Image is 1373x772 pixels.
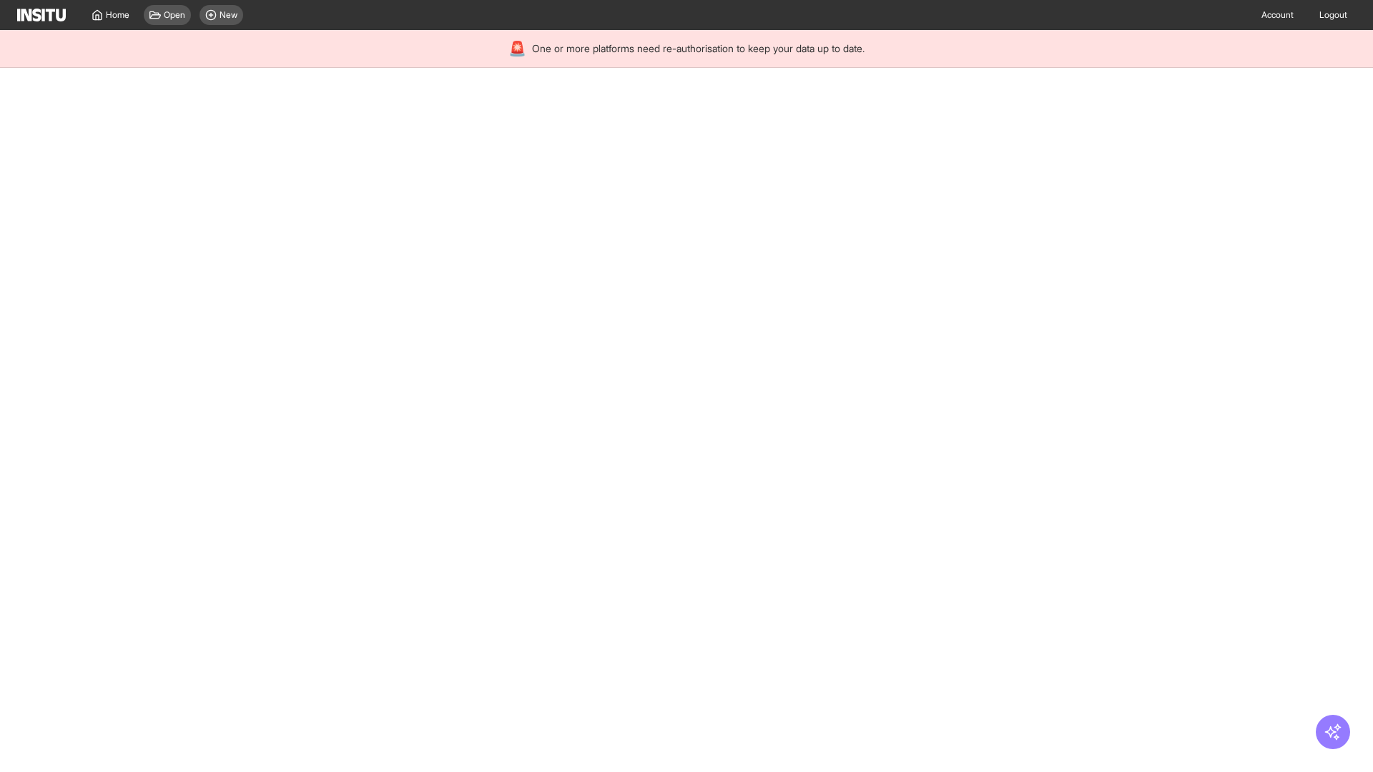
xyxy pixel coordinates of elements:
[164,9,185,21] span: Open
[220,9,237,21] span: New
[106,9,129,21] span: Home
[532,41,865,56] span: One or more platforms need re-authorisation to keep your data up to date.
[508,39,526,59] div: 🚨
[17,9,66,21] img: Logo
